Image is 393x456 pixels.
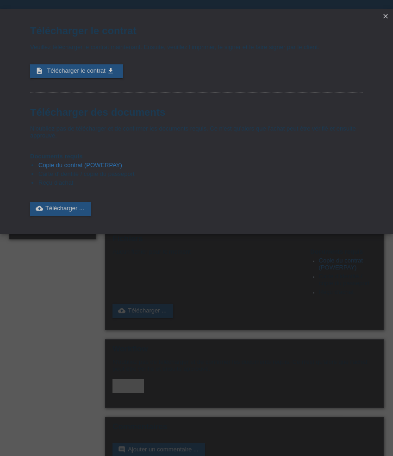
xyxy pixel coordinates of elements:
p: N'oubliez pas de télécharger et de confirmer les documents requis. Ce n'est qu'alors que l'achat ... [30,125,363,139]
i: get_app [107,67,114,75]
a: description Télécharger le contrat get_app [30,64,123,78]
i: description [36,67,43,75]
a: cloud_uploadTélécharger ... [30,202,91,216]
h1: Télécharger le contrat [30,25,363,37]
span: Télécharger le contrat [47,67,105,74]
i: close [382,12,389,20]
li: Reçu d'achat [38,179,363,188]
li: Carte d'identité / copie du passeport [38,170,363,179]
i: cloud_upload [36,205,43,212]
a: close [380,12,392,22]
h1: Télécharger des documents [30,106,363,118]
p: Veuillez télécharger le contrat maintenant. Ensuite, veuillez l‘imprimer, le signer et le faire s... [30,44,363,50]
h4: Documents requis [30,153,363,160]
a: Copie du contrat (POWERPAY) [38,162,122,169]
